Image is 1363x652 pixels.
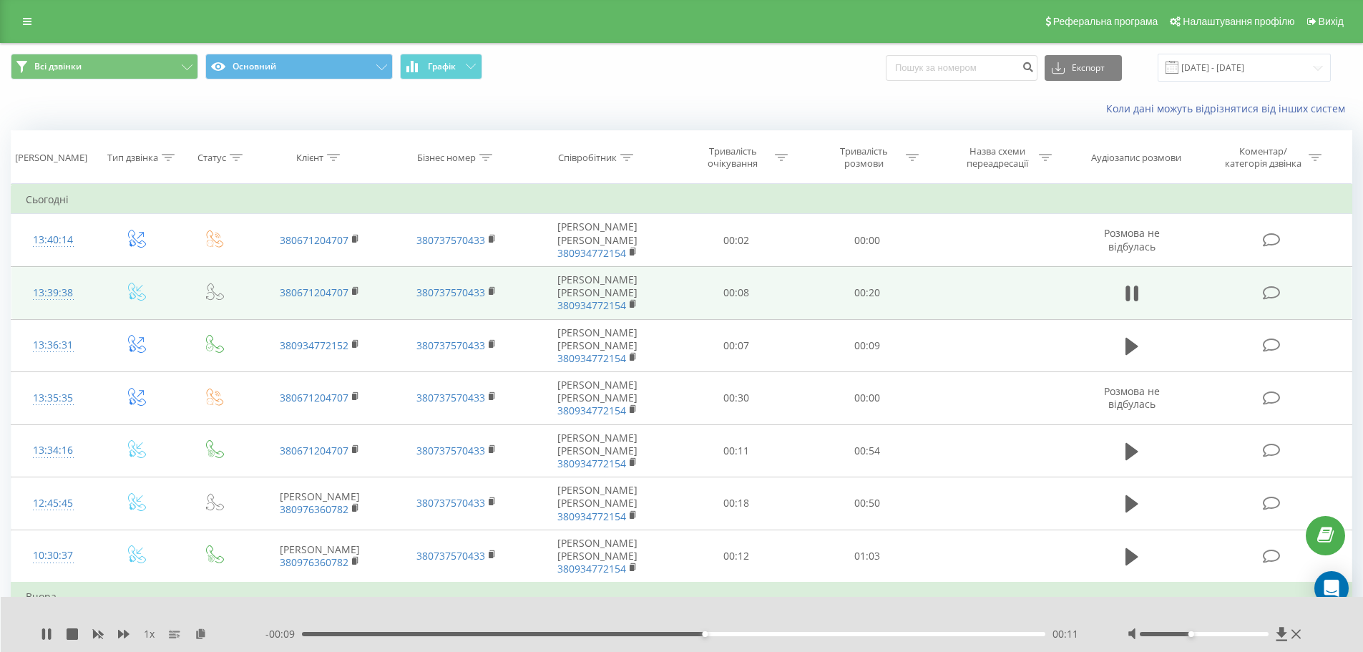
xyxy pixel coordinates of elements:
div: 13:39:38 [26,279,81,307]
a: 380671204707 [280,233,348,247]
div: 13:34:16 [26,437,81,464]
button: Експорт [1045,55,1122,81]
div: 13:36:31 [26,331,81,359]
span: Всі дзвінки [34,61,82,72]
td: 00:11 [671,424,802,477]
a: 380934772154 [557,510,626,523]
a: 380671204707 [280,286,348,299]
span: 1 x [144,627,155,641]
div: 13:35:35 [26,384,81,412]
span: Налаштування профілю [1183,16,1294,27]
button: Всі дзвінки [11,54,198,79]
td: 00:00 [802,214,933,267]
a: 380737570433 [416,444,485,457]
td: 00:09 [802,319,933,372]
a: 380934772154 [557,351,626,365]
td: [PERSON_NAME] [PERSON_NAME] [524,530,671,583]
a: 380737570433 [416,549,485,563]
td: 00:00 [802,372,933,425]
a: 380737570433 [416,496,485,510]
td: 00:50 [802,477,933,530]
div: [PERSON_NAME] [15,152,87,164]
td: [PERSON_NAME] [252,477,388,530]
a: 380737570433 [416,391,485,404]
div: Тривалість очікування [695,145,771,170]
span: - 00:09 [265,627,302,641]
div: Open Intercom Messenger [1314,571,1349,605]
span: 00:11 [1052,627,1078,641]
div: Співробітник [558,152,617,164]
td: [PERSON_NAME] [PERSON_NAME] [524,424,671,477]
a: 380934772154 [557,298,626,312]
div: Клієнт [296,152,323,164]
a: 380934772154 [557,562,626,575]
span: Розмова не відбулась [1104,226,1160,253]
td: [PERSON_NAME] [PERSON_NAME] [524,214,671,267]
a: 380737570433 [416,286,485,299]
div: Accessibility label [1188,631,1194,637]
td: [PERSON_NAME] [252,530,388,583]
td: 00:02 [671,214,802,267]
a: 380976360782 [280,555,348,569]
td: [PERSON_NAME] [PERSON_NAME] [524,477,671,530]
a: 380737570433 [416,233,485,247]
span: Графік [428,62,456,72]
div: Аудіозапис розмови [1091,152,1181,164]
td: [PERSON_NAME] [PERSON_NAME] [524,319,671,372]
td: 00:08 [671,266,802,319]
div: Назва схеми переадресації [959,145,1035,170]
input: Пошук за номером [886,55,1037,81]
a: 380934772154 [557,404,626,417]
button: Графік [400,54,482,79]
td: [PERSON_NAME] [PERSON_NAME] [524,372,671,425]
td: 00:07 [671,319,802,372]
td: 00:20 [802,266,933,319]
div: 12:45:45 [26,490,81,517]
a: 380934772154 [557,246,626,260]
a: 380976360782 [280,502,348,516]
a: 380671204707 [280,391,348,404]
td: [PERSON_NAME] [PERSON_NAME] [524,266,671,319]
a: 380934772152 [280,339,348,352]
span: Вихід [1319,16,1344,27]
a: 380671204707 [280,444,348,457]
div: Коментар/категорія дзвінка [1221,145,1305,170]
td: 01:03 [802,530,933,583]
button: Основний [205,54,393,79]
td: Сьогодні [11,185,1352,214]
div: Бізнес номер [417,152,476,164]
a: 380737570433 [416,339,485,352]
div: 10:30:37 [26,542,81,570]
a: Коли дані можуть відрізнятися вiд інших систем [1106,102,1352,115]
div: Тривалість розмови [826,145,902,170]
div: Тип дзвінка [107,152,158,164]
div: 13:40:14 [26,226,81,254]
a: 380934772154 [557,457,626,470]
td: 00:30 [671,372,802,425]
span: Реферальна програма [1053,16,1158,27]
td: 00:12 [671,530,802,583]
td: 00:54 [802,424,933,477]
td: Вчора [11,583,1352,611]
div: Accessibility label [702,631,708,637]
div: Статус [197,152,226,164]
td: 00:18 [671,477,802,530]
span: Розмова не відбулась [1104,384,1160,411]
